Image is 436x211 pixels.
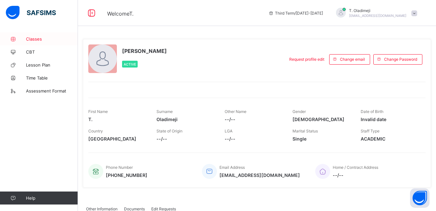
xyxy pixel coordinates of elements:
[156,117,215,122] span: Oladimeji
[361,109,383,114] span: Date of Birth
[26,36,78,42] span: Classes
[26,62,78,68] span: Lesson Plan
[361,136,419,142] span: ACADEMIC
[26,88,78,93] span: Assessment Format
[333,165,378,170] span: Home / Contract Address
[88,129,103,133] span: Country
[156,136,215,142] span: --/--
[349,8,406,13] span: T. Oladimeji
[289,57,324,62] span: Request profile edit
[225,109,246,114] span: Other Name
[124,62,136,66] span: Active
[106,165,133,170] span: Phone Number
[410,188,430,208] button: Open asap
[6,6,56,19] img: safsims
[333,172,378,178] span: --/--
[384,57,417,62] span: Change Password
[225,136,283,142] span: --/--
[268,11,323,16] span: session/term information
[361,129,380,133] span: Staff Type
[156,129,182,133] span: State of Origin
[293,117,351,122] span: [DEMOGRAPHIC_DATA]
[88,109,108,114] span: First Name
[107,10,133,17] span: Welcome T.
[26,195,78,201] span: Help
[26,49,78,55] span: CBT
[88,136,147,142] span: [GEOGRAPHIC_DATA]
[122,48,167,54] span: [PERSON_NAME]
[225,117,283,122] span: --/--
[156,109,173,114] span: Surname
[293,109,306,114] span: Gender
[349,14,406,18] span: [EMAIL_ADDRESS][DOMAIN_NAME]
[26,75,78,81] span: Time Table
[219,165,245,170] span: Email Address
[225,129,232,133] span: LGA
[293,136,351,142] span: Single
[106,172,147,178] span: [PHONE_NUMBER]
[219,172,300,178] span: [EMAIL_ADDRESS][DOMAIN_NAME]
[361,117,419,122] span: Invalid date
[330,8,420,19] div: T.Oladimeji
[293,129,318,133] span: Marital Status
[88,117,147,122] span: T.
[340,57,365,62] span: Change email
